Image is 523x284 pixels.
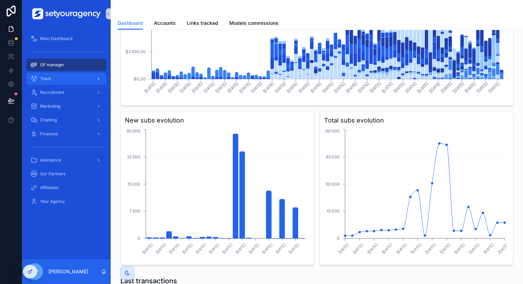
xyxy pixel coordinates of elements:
tspan: 60 000 [325,128,340,134]
text: [DATE] [424,242,437,255]
text: [DATE] [497,242,509,255]
tspan: [DATE] [357,81,370,94]
span: Finances [40,131,58,137]
text: [DATE] [208,242,220,255]
tspan: [DATE] [369,81,382,94]
tspan: [DATE] [274,81,287,94]
tspan: [DATE] [416,81,429,94]
tspan: [DATE] [309,81,322,94]
text: [DATE] [453,242,466,255]
a: OF manager [26,59,107,71]
text: [DATE] [468,242,480,255]
tspan: [DATE] [487,81,501,94]
text: [DATE] [248,242,260,255]
p: [PERSON_NAME] [48,268,88,275]
a: Our Partners [26,168,107,180]
tspan: [DATE] [440,81,453,94]
tspan: 45 000 [325,154,340,159]
tspan: $2 500,00 [126,49,146,54]
tspan: 30 000 [126,128,140,134]
a: Accounts [154,17,176,31]
span: Accounts [154,20,176,27]
tspan: [DATE] [404,81,418,94]
tspan: 0 [337,236,340,241]
span: Recruitment [40,90,64,95]
a: Team [26,72,107,85]
span: Assistance [40,157,61,163]
tspan: [DATE] [286,81,299,94]
tspan: 22 500 [127,154,140,159]
a: Finances [26,128,107,140]
text: [DATE] [439,242,451,255]
text: [DATE] [194,242,207,255]
text: [DATE] [381,242,393,255]
div: chart [324,128,509,261]
text: [DATE] [410,242,422,255]
span: Affiliation [40,185,58,190]
tspan: [DATE] [167,81,180,94]
tspan: [DATE] [452,81,465,94]
tspan: 30 000 [325,182,340,187]
span: Chatting [40,117,57,123]
tspan: [DATE] [464,81,477,94]
tspan: [DATE] [226,81,239,94]
span: OF manager [40,62,64,68]
tspan: [DATE] [321,81,334,94]
h3: Total subs evolution [324,116,509,125]
text: [DATE] [261,242,274,255]
text: [DATE] [141,242,154,255]
text: [DATE] [395,242,408,255]
span: Links tracked [187,20,218,27]
text: [DATE] [288,242,300,255]
span: Dashboard [118,20,143,27]
span: Main Dashboard [40,36,72,41]
text: [DATE] [337,242,350,255]
tspan: [DATE] [262,81,275,94]
tspan: [DATE] [333,81,346,94]
text: [DATE] [352,242,364,255]
text: [DATE] [168,242,180,255]
a: Assistance [26,154,107,166]
a: Models commissions [229,17,278,31]
text: [DATE] [235,242,247,255]
tspan: [DATE] [297,81,311,94]
text: [DATE] [274,242,287,255]
h3: New subs evolution [125,116,310,125]
tspan: [DATE] [392,81,405,94]
text: [DATE] [221,242,233,255]
span: Marketing [40,104,60,109]
tspan: [DATE] [202,81,215,94]
tspan: [DATE] [155,81,168,94]
a: Recruitment [26,86,107,99]
tspan: [DATE] [250,81,263,94]
tspan: 15 000 [127,182,140,187]
tspan: [DATE] [214,81,228,94]
div: chart [125,128,310,261]
tspan: [DATE] [179,81,192,94]
span: Team [40,76,51,81]
tspan: 0 [138,236,140,241]
tspan: [DATE] [476,81,489,94]
a: Dashboard [118,17,143,30]
text: [DATE] [181,242,194,255]
span: Your Agency [40,199,65,204]
a: Chatting [26,114,107,126]
tspan: 7 500 [129,208,140,214]
tspan: [DATE] [428,81,441,94]
tspan: [DATE] [345,81,358,94]
div: scrollable content [22,28,111,217]
tspan: [DATE] [380,81,394,94]
a: Marketing [26,100,107,112]
text: [DATE] [366,242,379,255]
a: Your Agency [26,195,107,208]
span: Our Partners [40,171,65,177]
a: Affiliation [26,182,107,194]
tspan: [DATE] [191,81,204,94]
text: [DATE] [482,242,495,255]
a: Main Dashboard [26,32,107,45]
span: Models commissions [229,20,278,27]
tspan: $0,00 [134,76,146,81]
tspan: [DATE] [143,81,156,94]
tspan: 15 000 [327,208,340,214]
text: [DATE] [155,242,167,255]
